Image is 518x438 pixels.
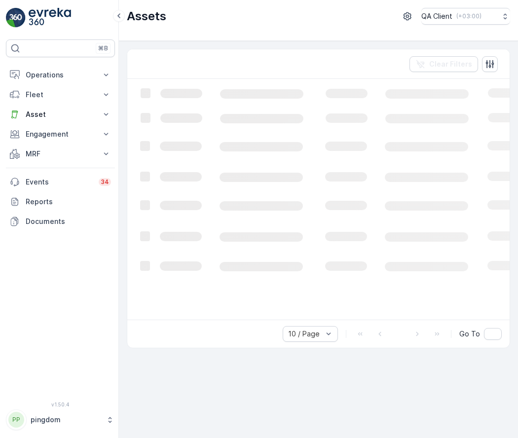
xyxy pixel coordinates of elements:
p: Fleet [26,90,95,100]
p: Operations [26,70,95,80]
button: Operations [6,65,115,85]
p: Engagement [26,129,95,139]
button: Fleet [6,85,115,105]
a: Events34 [6,172,115,192]
span: Go To [459,329,480,339]
img: logo [6,8,26,28]
button: QA Client(+03:00) [421,8,510,25]
p: Events [26,177,93,187]
p: pingdom [31,415,101,425]
p: Clear Filters [429,59,472,69]
button: Engagement [6,124,115,144]
p: Reports [26,197,111,207]
p: Assets [127,8,166,24]
p: QA Client [421,11,452,21]
button: MRF [6,144,115,164]
button: PPpingdom [6,409,115,430]
p: Asset [26,109,95,119]
p: 34 [101,178,109,186]
button: Asset [6,105,115,124]
a: Documents [6,212,115,231]
button: Clear Filters [409,56,478,72]
p: MRF [26,149,95,159]
p: Documents [26,217,111,226]
p: ⌘B [98,44,108,52]
p: ( +03:00 ) [456,12,481,20]
a: Reports [6,192,115,212]
img: logo_light-DOdMpM7g.png [29,8,71,28]
div: PP [8,412,24,428]
span: v 1.50.4 [6,401,115,407]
